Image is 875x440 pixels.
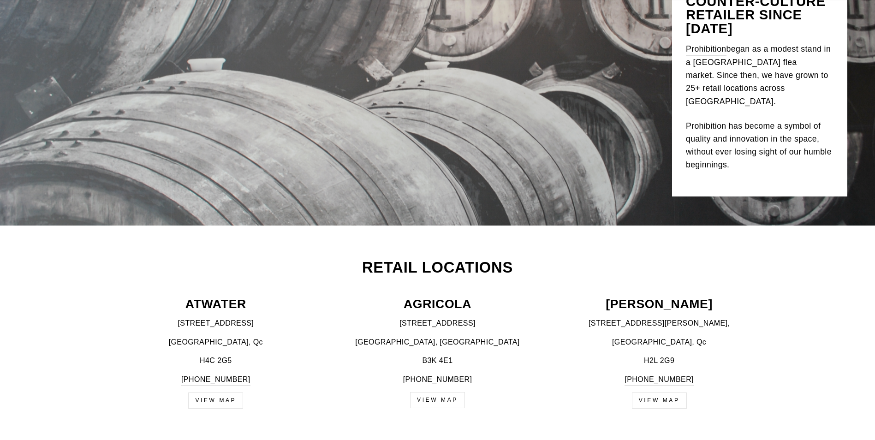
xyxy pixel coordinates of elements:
[110,260,765,275] h2: Retail Locations
[686,119,833,172] p: Prohibition has become a symbol of quality and innovation in the space, without ever losing sight...
[554,336,765,348] p: [GEOGRAPHIC_DATA], Qc
[554,298,765,310] p: [PERSON_NAME]
[332,374,543,386] p: [PHONE_NUMBER]
[686,42,726,56] a: Prohibition
[188,392,243,409] a: VIEW MAP
[110,317,322,329] p: [STREET_ADDRESS]
[181,374,250,386] a: [PHONE_NUMBER]
[110,355,322,367] p: H4C 2G5
[554,355,765,367] p: H2L 2G9
[632,392,687,409] a: view map
[110,336,322,348] p: [GEOGRAPHIC_DATA], Qc
[625,374,694,386] a: [PHONE_NUMBER]
[686,42,833,108] p: began as a modest stand in a [GEOGRAPHIC_DATA] flea market. Since then, we have grown to 25+ reta...
[110,298,322,310] p: ATWATER
[332,298,543,310] p: AGRICOLA
[410,392,465,408] a: VIEW MAP
[332,336,543,348] p: [GEOGRAPHIC_DATA], [GEOGRAPHIC_DATA]
[554,317,765,329] p: [STREET_ADDRESS][PERSON_NAME],
[332,317,543,329] p: [STREET_ADDRESS]
[332,355,543,367] p: B3K 4E1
